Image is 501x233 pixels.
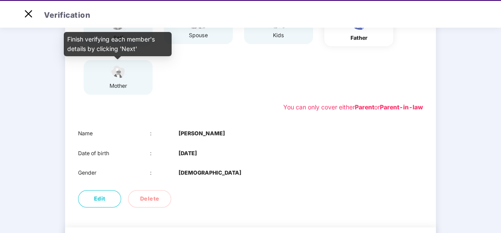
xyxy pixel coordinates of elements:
div: Gender [78,169,150,177]
div: kids [268,31,289,40]
b: [PERSON_NAME] [178,129,225,138]
div: father [348,34,369,42]
span: Edit [94,195,106,203]
div: : [150,149,179,158]
img: svg+xml;base64,PHN2ZyB4bWxucz0iaHR0cDovL3d3dy53My5vcmcvMjAwMC9zdmciIHdpZHRoPSI1NCIgaGVpZ2h0PSIzOC... [107,64,129,80]
span: Delete [140,195,160,203]
div: mother [107,82,129,90]
div: Finish verifying each member's details by clicking 'Next' [64,32,172,56]
div: : [150,129,179,138]
div: Date of birth [78,149,150,158]
b: [DEMOGRAPHIC_DATA] [178,169,241,177]
b: [DATE] [178,149,197,158]
button: Delete [128,190,171,207]
button: Edit [78,190,121,207]
b: Parent-in-law [380,103,423,111]
div: Name [78,129,150,138]
div: You can only cover either or [283,102,423,112]
b: Parent [355,103,374,111]
div: spouse [188,31,209,40]
div: : [150,169,179,177]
